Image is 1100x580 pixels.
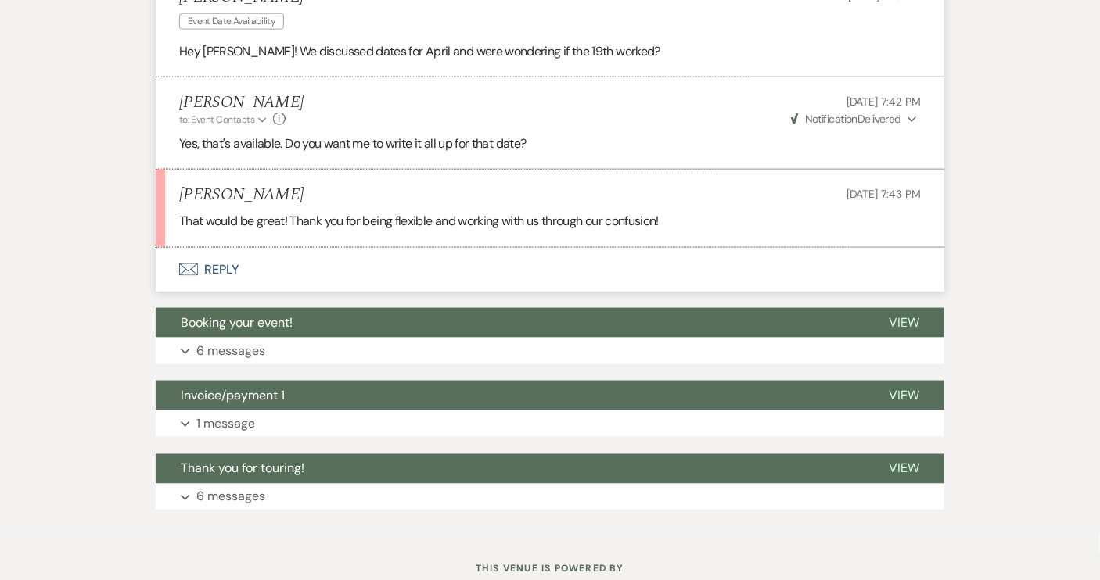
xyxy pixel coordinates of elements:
span: View [889,460,919,477]
h5: [PERSON_NAME] [179,185,304,205]
button: 6 messages [156,484,944,510]
button: Invoice/payment 1 [156,381,864,410]
button: View [864,308,944,338]
button: Booking your event! [156,308,864,338]
span: to: Event Contacts [179,113,254,126]
span: Invoice/payment 1 [181,387,285,403]
button: Thank you for touring! [156,454,864,484]
span: View [889,314,919,331]
span: [DATE] 7:43 PM [847,187,921,201]
span: Event Date Availability [179,13,284,30]
h5: [PERSON_NAME] [179,93,304,113]
button: View [864,381,944,410]
button: to: Event Contacts [179,113,269,127]
p: That would be great! Thank you for being flexible and working with us through our confusion! [179,211,921,231]
span: Thank you for touring! [181,460,304,477]
button: NotificationDelivered [789,111,921,127]
span: Delivered [791,112,902,126]
span: [DATE] 7:42 PM [847,95,921,109]
p: Hey [PERSON_NAME]! We discussed dates for April and were wondering if the 19th worked? [179,41,921,62]
button: Reply [156,248,944,292]
button: View [864,454,944,484]
span: Notification [805,112,857,126]
span: Booking your event! [181,314,293,331]
p: 6 messages [196,487,265,507]
button: 1 message [156,410,944,437]
p: Yes, that's available. Do you want me to write it all up for that date? [179,134,921,154]
button: 6 messages [156,338,944,364]
p: 6 messages [196,341,265,361]
span: View [889,387,919,403]
p: 1 message [196,414,255,434]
